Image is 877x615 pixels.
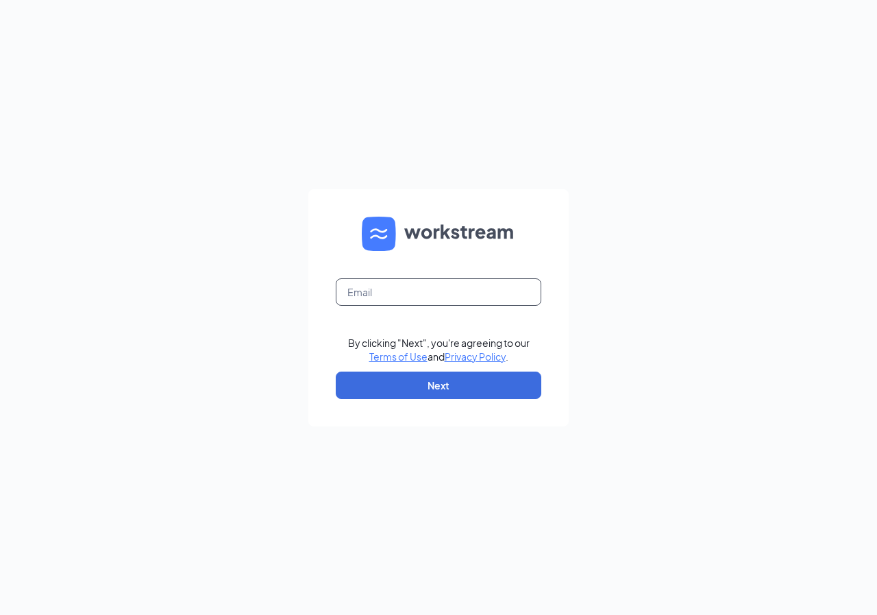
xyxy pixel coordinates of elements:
[445,350,506,363] a: Privacy Policy
[348,336,530,363] div: By clicking "Next", you're agreeing to our and .
[336,278,541,306] input: Email
[336,372,541,399] button: Next
[362,217,515,251] img: WS logo and Workstream text
[369,350,428,363] a: Terms of Use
